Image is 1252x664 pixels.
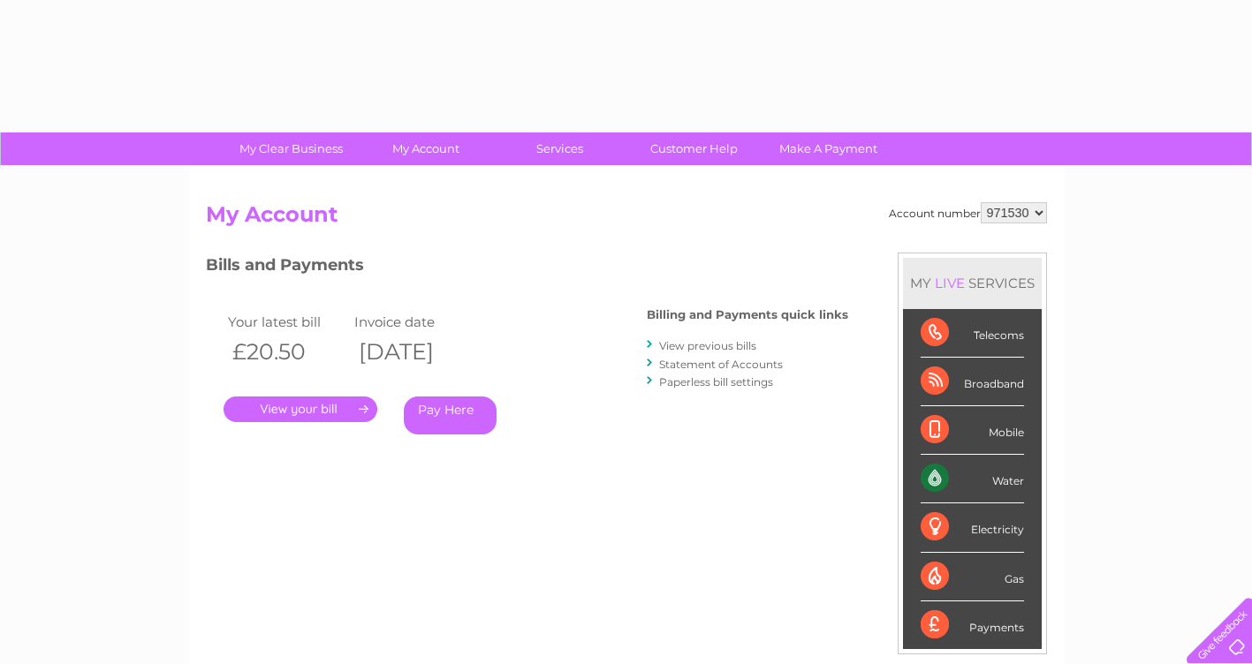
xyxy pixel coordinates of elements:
[921,309,1024,358] div: Telecoms
[921,553,1024,601] div: Gas
[404,396,497,434] a: Pay Here
[903,258,1042,308] div: MY SERVICES
[889,202,1047,223] div: Account number
[921,406,1024,455] div: Mobile
[218,132,364,165] a: My Clear Business
[206,253,848,283] h3: Bills and Payments
[755,132,901,165] a: Make A Payment
[206,202,1047,236] h2: My Account
[647,308,848,321] h4: Billing and Payments quick links
[621,132,767,165] a: Customer Help
[921,455,1024,503] div: Water
[931,275,968,291] div: LIVE
[350,310,477,334] td: Invoice date
[659,339,756,352] a: View previous bills
[487,132,633,165] a: Services
[659,358,783,371] a: Statement of Accounts
[921,503,1024,552] div: Electricity
[921,601,1024,649] div: Payments
[224,310,351,334] td: Your latest bill
[921,358,1024,406] div: Broadband
[224,396,377,422] a: .
[353,132,498,165] a: My Account
[350,334,477,370] th: [DATE]
[659,375,773,389] a: Paperless bill settings
[224,334,351,370] th: £20.50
